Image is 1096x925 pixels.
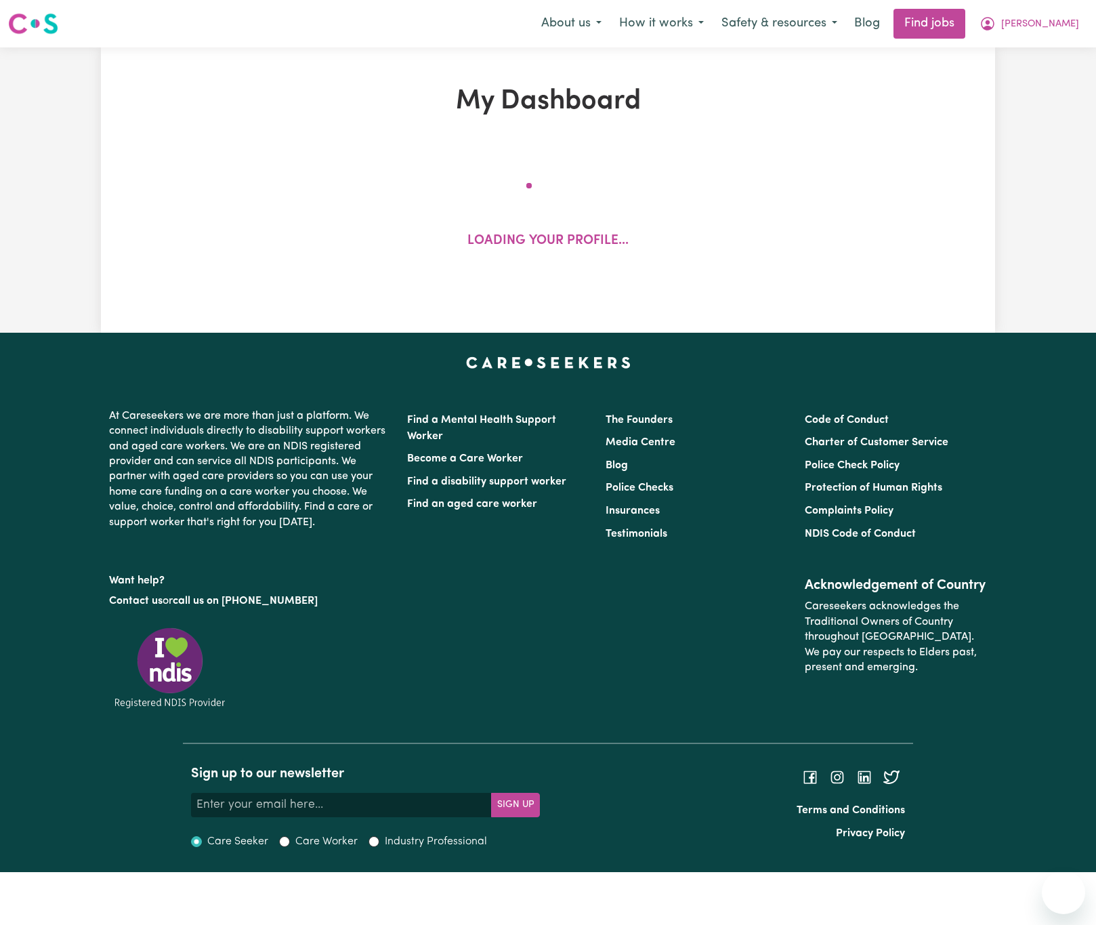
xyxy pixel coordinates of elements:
p: At Careseekers we are more than just a platform. We connect individuals directly to disability su... [109,403,391,535]
a: Find a disability support worker [407,476,566,487]
p: Loading your profile... [467,232,629,251]
a: NDIS Code of Conduct [805,529,916,539]
a: Police Check Policy [805,460,900,471]
a: Find a Mental Health Support Worker [407,415,556,442]
button: About us [532,9,610,38]
iframe: Button to launch messaging window [1042,871,1085,914]
button: Subscribe [491,793,540,817]
a: Find an aged care worker [407,499,537,510]
h2: Acknowledgement of Country [805,577,987,594]
a: Testimonials [606,529,667,539]
a: Become a Care Worker [407,453,523,464]
button: My Account [971,9,1088,38]
input: Enter your email here... [191,793,492,817]
a: Media Centre [606,437,675,448]
p: or [109,588,391,614]
a: Blog [606,460,628,471]
img: Registered NDIS provider [109,625,231,710]
a: Find jobs [893,9,965,39]
p: Careseekers acknowledges the Traditional Owners of Country throughout [GEOGRAPHIC_DATA]. We pay o... [805,594,987,680]
button: How it works [610,9,713,38]
a: Blog [846,9,888,39]
a: Follow Careseekers on Facebook [802,772,818,783]
a: Complaints Policy [805,506,893,516]
a: Careseekers home page [466,357,631,368]
label: Care Seeker [207,834,268,850]
label: Care Worker [295,834,358,850]
button: Safety & resources [713,9,846,38]
h2: Sign up to our newsletter [191,766,540,782]
a: Follow Careseekers on Twitter [883,772,900,783]
a: Follow Careseekers on Instagram [829,772,845,783]
a: Police Checks [606,482,673,493]
a: Privacy Policy [836,828,905,839]
h1: My Dashboard [258,85,838,118]
a: Follow Careseekers on LinkedIn [856,772,872,783]
a: Insurances [606,506,660,516]
a: Careseekers logo [8,8,58,39]
a: call us on [PHONE_NUMBER] [173,596,318,607]
a: Charter of Customer Service [805,437,948,448]
label: Industry Professional [385,834,487,850]
img: Careseekers logo [8,12,58,36]
a: Terms and Conditions [797,805,905,816]
span: [PERSON_NAME] [1001,17,1079,32]
a: Code of Conduct [805,415,889,426]
a: The Founders [606,415,673,426]
a: Contact us [109,596,163,607]
p: Want help? [109,568,391,588]
a: Protection of Human Rights [805,482,942,493]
